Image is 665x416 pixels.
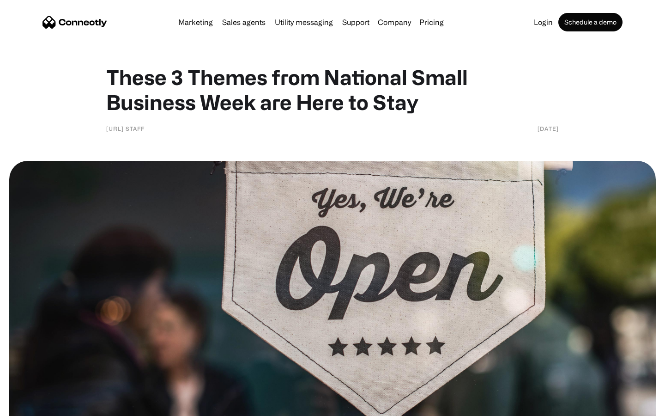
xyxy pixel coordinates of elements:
[175,18,217,26] a: Marketing
[416,18,447,26] a: Pricing
[106,65,559,115] h1: These 3 Themes from National Small Business Week are Here to Stay
[339,18,373,26] a: Support
[538,124,559,133] div: [DATE]
[218,18,269,26] a: Sales agents
[9,400,55,413] aside: Language selected: English
[18,400,55,413] ul: Language list
[106,124,145,133] div: [URL] Staff
[558,13,623,31] a: Schedule a demo
[530,18,556,26] a: Login
[378,16,411,29] div: Company
[271,18,337,26] a: Utility messaging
